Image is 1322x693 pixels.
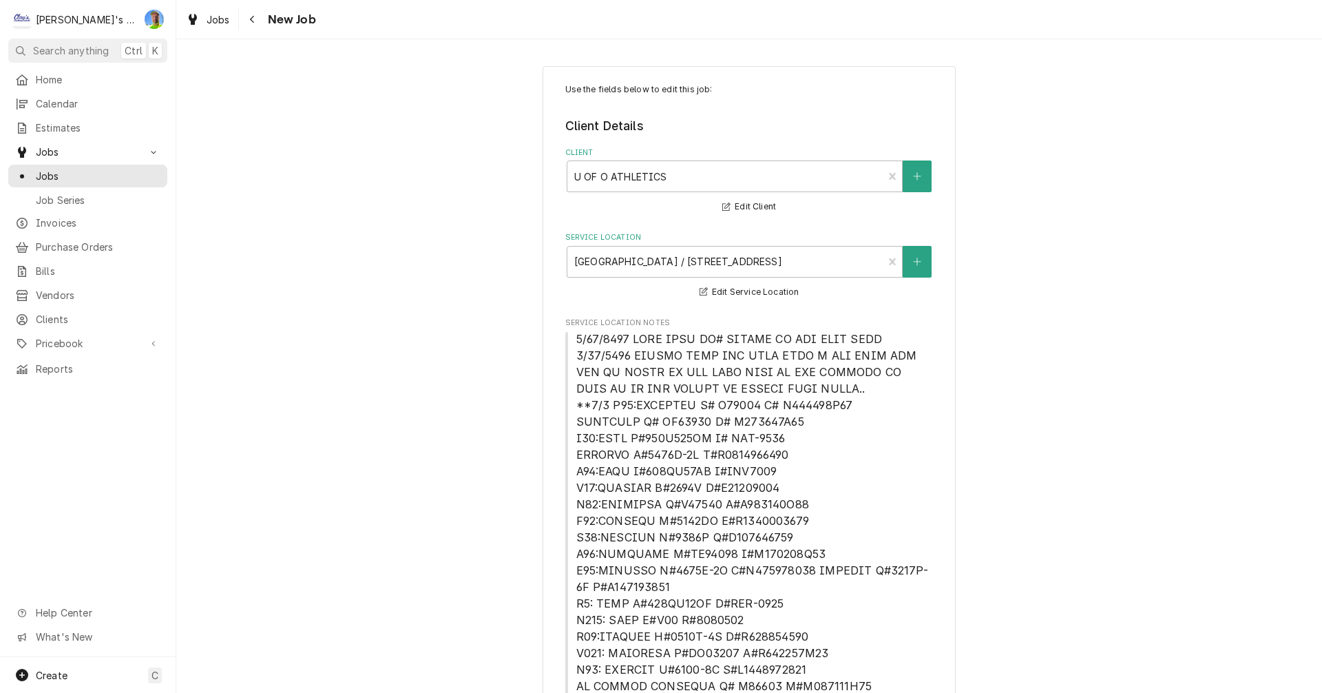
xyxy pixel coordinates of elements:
[36,72,160,87] span: Home
[145,10,164,29] div: GA
[903,246,932,278] button: Create New Location
[8,358,167,380] a: Reports
[36,606,159,620] span: Help Center
[8,116,167,139] a: Estimates
[36,630,159,644] span: What's New
[36,121,160,135] span: Estimates
[8,141,167,163] a: Go to Jobs
[8,308,167,331] a: Clients
[913,172,921,181] svg: Create New Client
[36,240,160,254] span: Purchase Orders
[151,668,158,683] span: C
[8,189,167,211] a: Job Series
[36,96,160,111] span: Calendar
[33,43,109,58] span: Search anything
[8,211,167,234] a: Invoices
[8,39,167,63] button: Search anythingCtrlK
[8,332,167,355] a: Go to Pricebook
[145,10,164,29] div: Greg Austin's Avatar
[565,147,934,158] label: Client
[36,12,137,27] div: [PERSON_NAME]'s Refrigeration
[565,318,934,329] span: Service Location Notes
[264,10,316,29] span: New Job
[36,193,160,207] span: Job Series
[8,601,167,624] a: Go to Help Center
[8,236,167,258] a: Purchase Orders
[36,169,160,183] span: Jobs
[565,147,934,216] div: Client
[36,362,160,376] span: Reports
[8,68,167,91] a: Home
[12,10,32,29] div: Clay's Refrigeration's Avatar
[903,161,932,192] button: Create New Client
[152,43,158,58] span: K
[36,312,160,327] span: Clients
[720,198,778,216] button: Edit Client
[125,43,143,58] span: Ctrl
[913,257,921,267] svg: Create New Location
[242,8,264,30] button: Navigate back
[565,117,934,135] legend: Client Details
[565,232,934,243] label: Service Location
[207,12,230,27] span: Jobs
[8,625,167,648] a: Go to What's New
[8,92,167,115] a: Calendar
[565,83,934,96] p: Use the fields below to edit this job:
[36,216,160,230] span: Invoices
[36,288,160,302] span: Vendors
[180,8,235,31] a: Jobs
[565,232,934,300] div: Service Location
[36,264,160,278] span: Bills
[12,10,32,29] div: C
[36,670,67,681] span: Create
[697,284,801,301] button: Edit Service Location
[36,145,140,159] span: Jobs
[8,260,167,282] a: Bills
[8,284,167,307] a: Vendors
[36,336,140,351] span: Pricebook
[8,165,167,187] a: Jobs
